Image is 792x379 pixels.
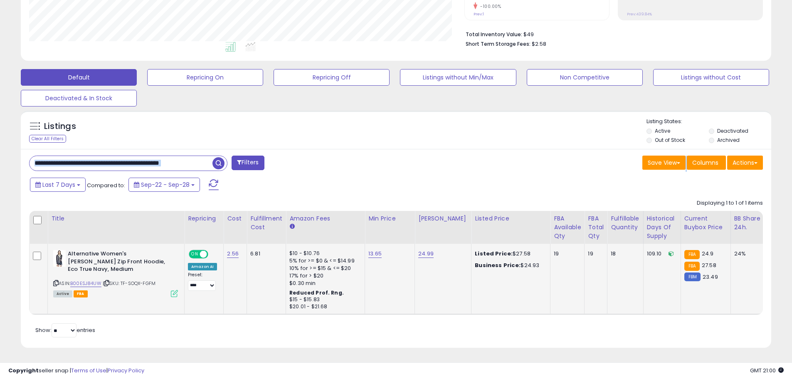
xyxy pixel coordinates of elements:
b: Reduced Prof. Rng. [289,289,344,296]
span: All listings currently available for purchase on Amazon [53,290,72,297]
div: BB Share 24h. [734,214,765,232]
div: FBA Available Qty [554,214,581,240]
span: Compared to: [87,181,125,189]
div: Current Buybox Price [684,214,727,232]
span: 2025-10-6 21:00 GMT [750,367,784,374]
b: Listed Price: [475,250,513,258]
a: 13.65 [368,250,382,258]
a: Privacy Policy [108,367,144,374]
small: Amazon Fees. [289,223,294,230]
a: Terms of Use [71,367,106,374]
a: 24.99 [418,250,434,258]
small: FBA [684,262,700,271]
div: $0.30 min [289,280,358,287]
div: Clear All Filters [29,135,66,143]
button: Listings without Min/Max [400,69,516,86]
label: Active [655,127,670,134]
a: 2.56 [227,250,239,258]
div: ASIN: [53,250,178,296]
div: 6.81 [250,250,279,258]
div: 18 [611,250,637,258]
div: Title [51,214,181,223]
b: Business Price: [475,261,521,269]
div: seller snap | | [8,367,144,375]
small: Prev: 439.84% [627,12,652,17]
div: Cost [227,214,243,223]
span: Show: entries [35,326,95,334]
div: $27.58 [475,250,544,258]
div: Min Price [368,214,411,223]
button: Last 7 Days [30,178,86,192]
label: Archived [717,136,740,144]
button: Non Competitive [527,69,643,86]
span: ON [190,251,200,258]
button: Default [21,69,137,86]
div: 109.10 [647,250,674,258]
div: Historical Days Of Supply [647,214,677,240]
small: -100.00% [477,3,501,10]
a: B00ESJ84UW [70,280,101,287]
span: OFF [207,251,220,258]
div: 5% for >= $0 & <= $14.99 [289,257,358,265]
button: Filters [232,156,264,170]
div: $24.93 [475,262,544,269]
span: | SKU: TF-SOQX-FGFM [103,280,155,287]
h5: Listings [44,121,76,132]
img: 41nXHao5dCL._SL40_.jpg [53,250,66,267]
small: FBA [684,250,700,259]
div: 17% for > $20 [289,272,358,280]
b: Total Inventory Value: [466,31,522,38]
b: Alternative Women's [PERSON_NAME] Zip Front Hoodie, Eco True Navy, Medium [68,250,169,275]
span: $2.58 [532,40,546,48]
div: FBA Total Qty [588,214,604,240]
div: [PERSON_NAME] [418,214,468,223]
p: Listing States: [646,118,771,126]
div: $15 - $15.83 [289,296,358,303]
span: FBA [74,290,88,297]
button: Repricing Off [274,69,390,86]
div: Fulfillment Cost [250,214,282,232]
div: Fulfillable Quantity [611,214,639,232]
div: 24% [734,250,762,258]
div: Displaying 1 to 1 of 1 items [697,199,763,207]
div: $10 - $10.76 [289,250,358,257]
button: Sep-22 - Sep-28 [128,178,200,192]
div: Repricing [188,214,220,223]
small: Prev: 1 [474,12,484,17]
div: 19 [554,250,578,258]
button: Actions [727,156,763,170]
small: FBM [684,272,701,281]
button: Deactivated & In Stock [21,90,137,107]
label: Out of Stock [655,136,685,144]
button: Repricing On [147,69,263,86]
span: Last 7 Days [42,181,75,189]
button: Save View [642,156,686,170]
span: Columns [692,159,718,167]
div: $20.01 - $21.68 [289,303,358,310]
div: Amazon Fees [289,214,361,223]
button: Listings without Cost [653,69,769,86]
div: 19 [588,250,601,258]
div: Amazon AI [188,263,217,270]
li: $49 [466,29,757,39]
b: Short Term Storage Fees: [466,40,530,47]
span: Sep-22 - Sep-28 [141,181,190,189]
button: Columns [687,156,726,170]
div: Listed Price [475,214,547,223]
label: Deactivated [717,127,748,134]
span: 27.58 [702,261,716,269]
strong: Copyright [8,367,39,374]
span: 23.49 [703,273,718,281]
span: 24.9 [702,250,714,258]
div: 10% for >= $15 & <= $20 [289,265,358,272]
div: Preset: [188,272,217,291]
